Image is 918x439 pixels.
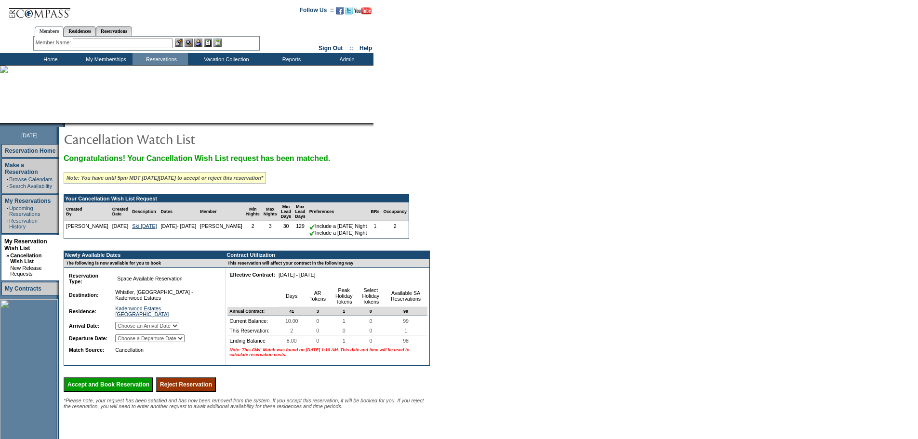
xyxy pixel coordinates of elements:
span: 1 [341,336,347,346]
td: Select Holiday Tokens [358,285,385,307]
td: [PERSON_NAME] [64,221,110,238]
a: Help [359,45,372,52]
span: 1 [341,316,347,326]
span: 99 [401,316,411,326]
td: 3 [262,221,279,238]
input: Accept and Book Reservation [64,377,153,392]
td: · [7,205,8,217]
td: Created By [64,202,110,221]
td: Dates [159,202,199,221]
td: BRs [369,202,381,221]
td: Created Date [110,202,131,221]
span: 10.00 [283,316,300,326]
i: Note: You have until 5pm MDT [DATE][DATE] to accept or reject this reservation* [67,175,263,181]
a: Browse Calendars [9,176,53,182]
img: Become our fan on Facebook [336,7,344,14]
a: Kadenwood Estates [GEOGRAPHIC_DATA] [115,306,169,317]
a: Reservations [96,26,132,36]
td: Include a [DATE] Night Include a [DATE] Night [307,221,369,238]
b: Effective Contract: [229,272,275,278]
td: Description [130,202,159,221]
a: My Reservations [5,198,51,204]
a: My Contracts [5,285,41,292]
td: Follow Us :: [300,6,334,17]
td: Max Lead Days [293,202,307,221]
td: Days [279,285,305,307]
span: 0 [314,326,321,335]
td: Occupancy [381,202,409,221]
span: *Please note, your request has been satisfied and has now been removed from the system. If you ac... [64,398,424,409]
a: Upcoming Reservations [9,205,40,217]
td: Your Cancellation Wish List Request [64,195,409,202]
span: 98 [401,336,411,346]
span: 1 [341,307,347,316]
td: 2 [244,221,262,238]
b: Destination: [69,292,99,298]
nobr: [DATE] - [DATE] [279,272,316,278]
a: Reservation Home [5,147,55,154]
a: Follow us on Twitter [345,10,353,15]
span: 0 [367,336,374,346]
img: Impersonate [194,39,202,47]
td: AR Tokens [305,285,330,307]
td: The following is now available for you to book [64,259,220,268]
td: [PERSON_NAME] [198,221,244,238]
b: Reservation Type: [69,273,98,284]
span: 0 [314,336,321,346]
td: · [7,176,8,182]
img: View [185,39,193,47]
img: Reservations [204,39,212,47]
span: [DATE] [21,133,38,138]
td: Home [22,53,77,65]
a: Make a Reservation [5,162,38,175]
td: Contract Utilization [226,251,429,259]
img: Subscribe to our YouTube Channel [354,7,372,14]
a: Members [35,26,64,37]
a: New Release Requests [10,265,41,277]
td: Peak Holiday Tokens [331,285,358,307]
td: Available SA Reservations [384,285,427,307]
td: 129 [293,221,307,238]
td: This Reservation: [227,326,279,336]
td: Vacation Collection [188,53,263,65]
b: » [6,253,9,258]
b: Arrival Date: [69,323,99,329]
span: Congratulations! Your Cancellation Wish List request has been matched. [64,154,330,162]
span: 41 [287,307,296,316]
a: My Reservation Wish List [4,238,47,252]
td: 1 [369,221,381,238]
span: 0 [341,326,347,335]
td: Member [198,202,244,221]
td: 30 [279,221,293,238]
span: 3 [315,307,321,316]
img: chkSmaller.gif [309,230,315,236]
td: [DATE]- [DATE] [159,221,199,238]
b: Departure Date: [69,335,107,341]
td: Annual Contract: [227,307,279,316]
a: Sign Out [319,45,343,52]
img: chkSmaller.gif [309,224,315,230]
img: Follow us on Twitter [345,7,353,14]
span: 99 [401,307,410,316]
span: 0 [314,316,321,326]
span: Space Available Reservation [115,274,184,283]
td: Max Nights [262,202,279,221]
td: Note: This CWL Match was found on [DATE] 1:10 AM. This date and time will be used to calculate re... [227,346,427,359]
td: Ending Balance [227,336,279,346]
img: b_edit.gif [175,39,183,47]
td: · [6,265,9,277]
td: Cancellation [113,345,217,355]
a: Search Availability [9,183,52,189]
td: Whistler, [GEOGRAPHIC_DATA] - Kadenwood Estates [113,287,217,303]
a: Residences [64,26,96,36]
td: Preferences [307,202,369,221]
span: 0 [367,326,374,335]
span: 0 [367,316,374,326]
b: Match Source: [69,347,104,353]
img: b_calculator.gif [213,39,222,47]
div: Member Name: [36,39,73,47]
b: Residence: [69,308,96,314]
td: Reservations [133,53,188,65]
a: Ski [DATE] [132,223,157,229]
td: Current Balance: [227,316,279,326]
